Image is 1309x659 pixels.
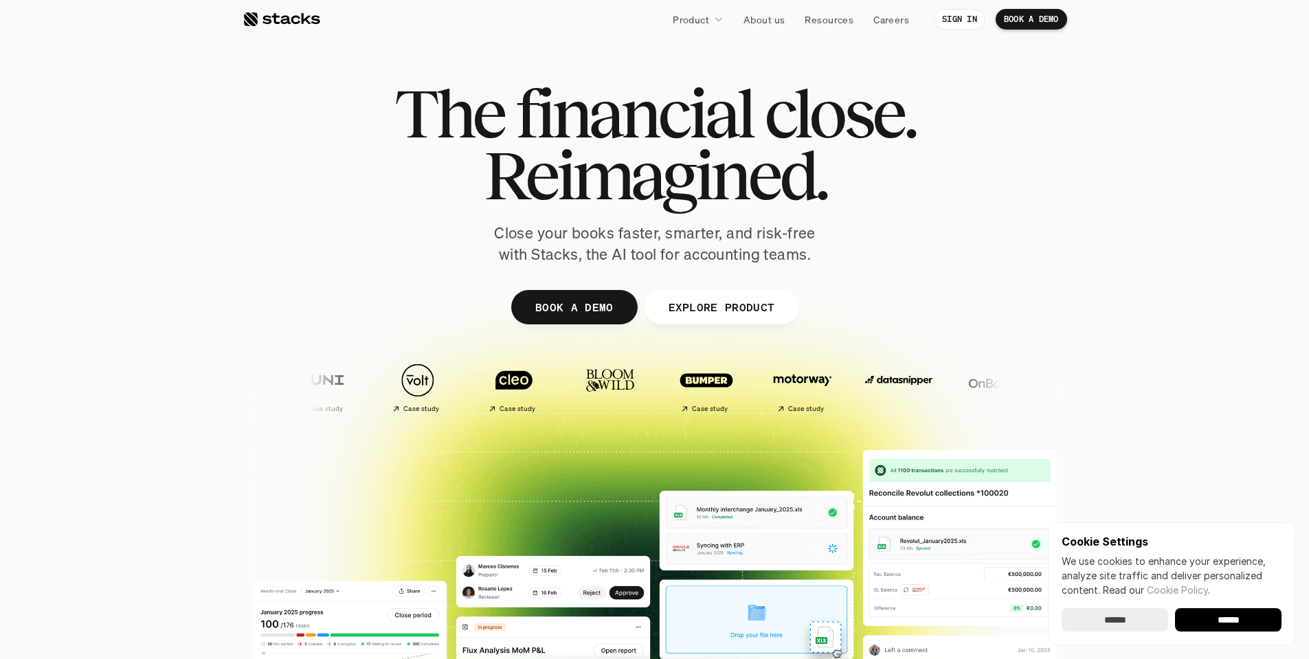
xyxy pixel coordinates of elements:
[1062,536,1282,547] p: Cookie Settings
[515,82,752,144] span: financial
[662,356,751,418] a: Case study
[1103,584,1210,596] span: Read our .
[873,12,909,27] p: Careers
[394,82,504,144] span: The
[934,9,985,30] a: SIGN IN
[1062,554,1282,597] p: We use cookies to enhance your experience, analyze site traffic and deliver personalized content.
[805,12,853,27] p: Resources
[483,144,826,206] span: Reimagined.
[511,290,637,324] a: BOOK A DEMO
[535,297,613,317] p: BOOK A DEMO
[942,14,977,24] p: SIGN IN
[644,290,798,324] a: EXPLORE PRODUCT
[306,405,343,413] h2: Case study
[673,12,709,27] p: Product
[796,7,862,32] a: Resources
[469,356,559,418] a: Case study
[277,356,366,418] a: Case study
[1147,584,1208,596] a: Cookie Policy
[996,9,1067,30] a: BOOK A DEMO
[403,405,439,413] h2: Case study
[743,12,785,27] p: About us
[483,223,827,265] p: Close your books faster, smarter, and risk-free with Stacks, the AI tool for accounting teams.
[499,405,535,413] h2: Case study
[373,356,462,418] a: Case study
[735,7,793,32] a: About us
[764,82,915,144] span: close.
[787,405,824,413] h2: Case study
[865,7,917,32] a: Careers
[668,297,774,317] p: EXPLORE PRODUCT
[758,356,847,418] a: Case study
[1004,14,1059,24] p: BOOK A DEMO
[162,318,223,328] a: Privacy Policy
[691,405,728,413] h2: Case study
